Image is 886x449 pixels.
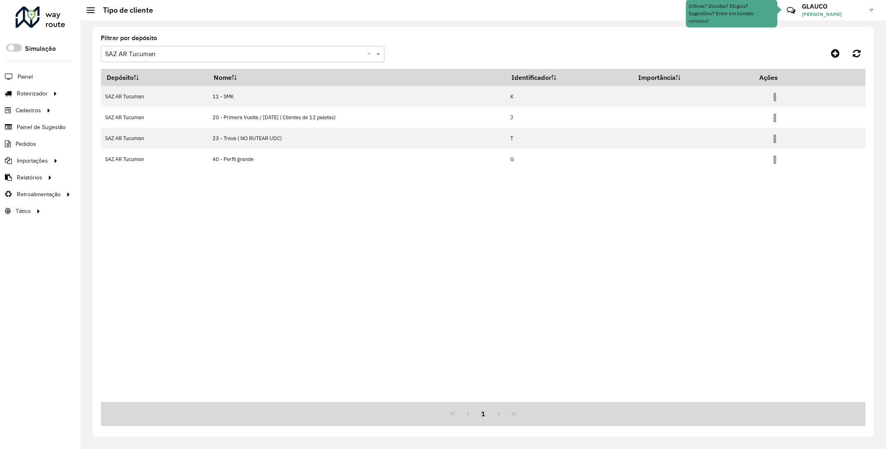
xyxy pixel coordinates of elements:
[633,69,754,86] th: Importância
[506,86,633,107] td: K
[802,11,863,18] span: [PERSON_NAME]
[208,86,506,107] td: 11 - SMK
[208,149,506,170] td: 40 - Perfil grande
[101,128,208,149] td: SAZ AR Tucuman
[101,107,208,128] td: SAZ AR Tucuman
[101,69,208,86] th: Depósito
[208,128,506,149] td: 23 - Trava ( NO RUTEAR UDC)
[16,207,31,215] span: Tático
[101,86,208,107] td: SAZ AR Tucuman
[25,44,56,54] label: Simulação
[475,406,491,422] button: 1
[17,123,66,132] span: Painel de Sugestão
[506,128,633,149] td: T
[17,173,42,182] span: Relatórios
[208,69,506,86] th: Nome
[802,2,863,10] h3: GLAUCO
[754,69,803,86] th: Ações
[367,49,374,59] span: Clear all
[782,2,800,19] a: Contato Rápido
[506,149,633,170] td: G
[208,107,506,128] td: 20 - Primera Vuelta / [DATE] ( Clientes de 12 paletas)
[101,33,157,43] label: Filtrar por depósito
[16,106,41,115] span: Cadastros
[17,156,48,165] span: Importações
[17,190,61,199] span: Retroalimentação
[506,69,633,86] th: Identificador
[18,73,33,81] span: Painel
[95,6,153,15] h2: Tipo de cliente
[17,89,48,98] span: Roteirizador
[16,140,36,148] span: Pedidos
[101,149,208,170] td: SAZ AR Tucuman
[506,107,633,128] td: J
